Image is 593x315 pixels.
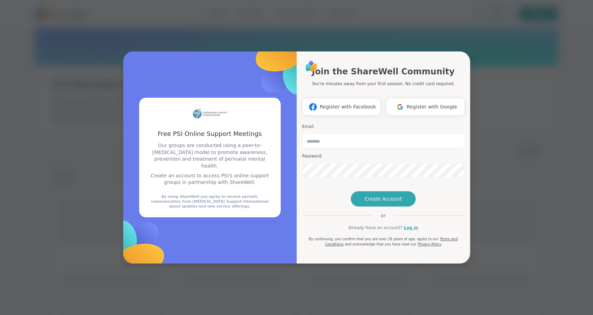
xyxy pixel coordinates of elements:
h3: Free PSI Online Support Meetings [147,129,272,138]
p: Create an account to access PSI's online support groups in partnership with ShareWell. [147,172,272,186]
h3: Email [302,124,465,130]
div: By using ShareWell you agree to receive periodic communication from [MEDICAL_DATA] Support Intern... [147,194,272,209]
a: Privacy Policy [418,242,441,246]
p: You're minutes away from your first session. No credit card required. [312,81,455,87]
img: ShareWell Logomark [77,188,195,306]
h1: Join the ShareWell Community [312,65,455,78]
button: Register with Google [386,98,465,115]
span: or [372,212,394,219]
button: Register with Facebook [302,98,381,115]
p: Our groups are conducted using a peer-to-[MEDICAL_DATA] model to promote awareness, prevention an... [147,142,272,169]
img: ShareWell Logo [304,58,319,74]
span: and acknowledge that you have read our [345,242,416,246]
a: Log in [404,225,418,231]
img: ShareWell Logomark [225,9,342,127]
a: Terms and Conditions [325,237,458,246]
span: Register with Facebook [320,103,376,111]
img: partner logo [193,106,227,121]
span: Register with Google [407,103,457,111]
span: By continuing, you confirm that you are over 18 years of age, agree to our [309,237,439,241]
img: ShareWell Logomark [393,100,407,113]
span: Create Account [365,195,402,202]
button: Create Account [351,191,416,207]
h3: Password [302,153,465,159]
img: ShareWell Logomark [306,100,320,113]
span: Already have an account? [348,225,403,231]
